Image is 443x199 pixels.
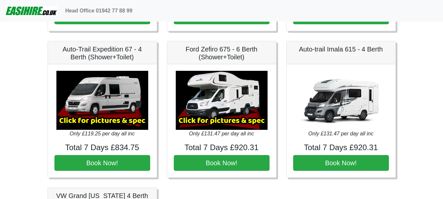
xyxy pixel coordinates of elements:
h5: Auto-Trail Expedition 67 - 4 Berth (Shower+Toilet) [54,45,150,61]
b: Head Office 01942 77 88 99 [65,8,132,13]
button: Book Now! [293,155,389,171]
img: easihire_logo_small.png [5,4,57,17]
i: Only £131.47 per day all inc [189,131,254,136]
img: Ford Zefiro 675 - 6 Berth (Shower+Toilet) [176,71,268,130]
a: Head Office 01942 77 88 99 [63,4,135,17]
img: Auto-Trail Expedition 67 - 4 Berth (Shower+Toilet) [56,71,148,130]
i: Only £119.25 per day all inc [70,131,134,136]
button: Book Now! [54,155,150,171]
h4: Total 7 Days £834.75 [54,143,150,152]
button: Book Now! [174,155,270,171]
i: Only £131.47 per day all inc [308,131,373,136]
h5: Ford Zefiro 675 - 6 Berth (Shower+Toilet) [174,45,270,61]
h5: Auto-trail Imala 615 - 4 Berth [293,45,389,53]
h4: Total 7 Days £920.31 [174,143,270,152]
h4: Total 7 Days £920.31 [293,143,389,152]
img: Auto-trail Imala 615 - 4 Berth [295,71,387,130]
